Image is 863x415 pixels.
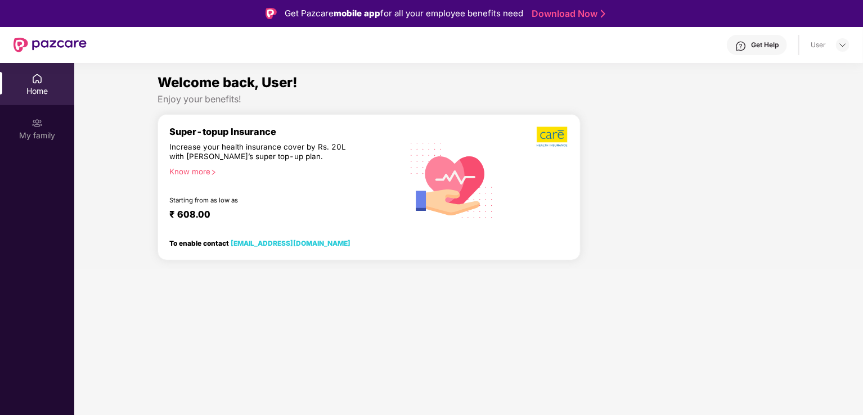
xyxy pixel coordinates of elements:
[601,8,605,20] img: Stroke
[169,209,391,222] div: ₹ 608.00
[32,118,43,129] img: svg+xml;base64,PHN2ZyB3aWR0aD0iMjAiIGhlaWdodD0iMjAiIHZpZXdCb3g9IjAgMCAyMCAyMCIgZmlsbD0ibm9uZSIgeG...
[285,7,523,20] div: Get Pazcare for all your employee benefits need
[169,142,354,163] div: Increase your health insurance cover by Rs. 20L with [PERSON_NAME]’s super top-up plan.
[14,38,87,52] img: New Pazcare Logo
[158,93,780,105] div: Enjoy your benefits!
[169,167,395,175] div: Know more
[532,8,602,20] a: Download Now
[402,129,502,231] img: svg+xml;base64,PHN2ZyB4bWxucz0iaHR0cDovL3d3dy53My5vcmcvMjAwMC9zdmciIHhtbG5zOnhsaW5rPSJodHRwOi8vd3...
[811,40,826,49] div: User
[231,239,350,247] a: [EMAIL_ADDRESS][DOMAIN_NAME]
[537,126,569,147] img: b5dec4f62d2307b9de63beb79f102df3.png
[210,169,217,175] span: right
[169,126,402,137] div: Super-topup Insurance
[751,40,779,49] div: Get Help
[32,73,43,84] img: svg+xml;base64,PHN2ZyBpZD0iSG9tZSIgeG1sbnM9Imh0dHA6Ly93d3cudzMub3JnLzIwMDAvc3ZnIiB3aWR0aD0iMjAiIG...
[158,74,298,91] span: Welcome back, User!
[169,239,350,247] div: To enable contact
[169,196,354,204] div: Starting from as low as
[838,40,847,49] img: svg+xml;base64,PHN2ZyBpZD0iRHJvcGRvd24tMzJ4MzIiIHhtbG5zPSJodHRwOi8vd3d3LnczLm9yZy8yMDAwL3N2ZyIgd2...
[735,40,747,52] img: svg+xml;base64,PHN2ZyBpZD0iSGVscC0zMngzMiIgeG1sbnM9Imh0dHA6Ly93d3cudzMub3JnLzIwMDAvc3ZnIiB3aWR0aD...
[266,8,277,19] img: Logo
[334,8,380,19] strong: mobile app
